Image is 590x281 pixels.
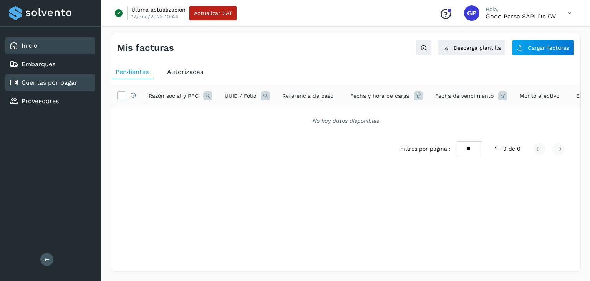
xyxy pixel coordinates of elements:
[495,145,520,153] span: 1 - 0 de 0
[5,37,95,54] div: Inicio
[5,74,95,91] div: Cuentas por pagar
[194,10,232,16] span: Actualizar SAT
[117,42,174,54] h4: Mis facturas
[149,92,199,100] span: Razón social y RFC
[116,68,149,75] span: Pendientes
[512,40,574,56] button: Cargar facturas
[400,145,451,153] span: Filtros por página :
[22,79,77,86] a: Cuentas por pagar
[350,92,409,100] span: Fecha y hora de carga
[435,92,494,100] span: Fecha de vencimiento
[121,117,570,125] div: No hay datos disponibles
[22,97,59,105] a: Proveedores
[167,68,203,75] span: Autorizadas
[486,13,556,20] p: Godo Parsa SAPI de CV
[189,6,237,20] button: Actualizar SAT
[486,6,556,13] p: Hola,
[22,60,55,68] a: Embarques
[520,92,559,100] span: Monto efectivo
[454,45,501,50] span: Descarga plantilla
[5,56,95,73] div: Embarques
[5,93,95,110] div: Proveedores
[131,13,179,20] p: 12/ene/2023 10:44
[282,92,333,100] span: Referencia de pago
[22,42,38,49] a: Inicio
[438,40,506,56] button: Descarga plantilla
[225,92,256,100] span: UUID / Folio
[528,45,569,50] span: Cargar facturas
[131,6,186,13] p: Última actualización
